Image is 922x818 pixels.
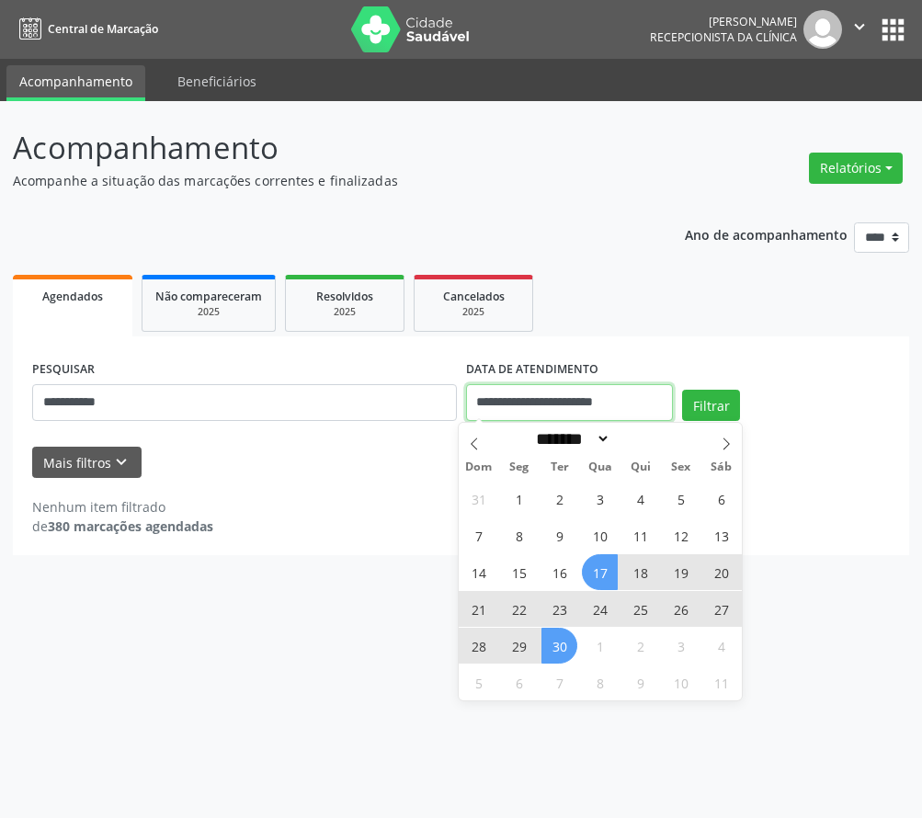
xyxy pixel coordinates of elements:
[299,305,391,319] div: 2025
[466,356,598,384] label: DATA DE ATENDIMENTO
[461,665,496,700] span: Outubro 5, 2025
[501,628,537,664] span: Setembro 29, 2025
[622,554,658,590] span: Setembro 18, 2025
[501,591,537,627] span: Setembro 22, 2025
[541,591,577,627] span: Setembro 23, 2025
[13,14,158,44] a: Central de Marcação
[155,305,262,319] div: 2025
[703,591,739,627] span: Setembro 27, 2025
[809,153,903,184] button: Relatórios
[703,665,739,700] span: Outubro 11, 2025
[499,461,540,473] span: Seg
[582,628,618,664] span: Outubro 1, 2025
[541,517,577,553] span: Setembro 9, 2025
[427,305,519,319] div: 2025
[501,554,537,590] span: Setembro 15, 2025
[32,447,142,479] button: Mais filtroskeyboard_arrow_down
[461,517,496,553] span: Setembro 7, 2025
[582,481,618,517] span: Setembro 3, 2025
[703,481,739,517] span: Setembro 6, 2025
[459,461,499,473] span: Dom
[685,222,848,245] p: Ano de acompanhamento
[849,17,870,37] i: 
[13,125,641,171] p: Acompanhamento
[610,429,671,449] input: Year
[580,461,620,473] span: Qua
[461,591,496,627] span: Setembro 21, 2025
[622,628,658,664] span: Outubro 2, 2025
[32,356,95,384] label: PESQUISAR
[582,554,618,590] span: Setembro 17, 2025
[622,591,658,627] span: Setembro 25, 2025
[42,289,103,304] span: Agendados
[701,461,742,473] span: Sáb
[541,628,577,664] span: Setembro 30, 2025
[529,429,610,449] select: Month
[703,628,739,664] span: Outubro 4, 2025
[661,461,701,473] span: Sex
[663,628,699,664] span: Outubro 3, 2025
[620,461,661,473] span: Qui
[842,10,877,49] button: 
[443,289,505,304] span: Cancelados
[803,10,842,49] img: img
[501,517,537,553] span: Setembro 8, 2025
[650,29,797,45] span: Recepcionista da clínica
[682,390,740,421] button: Filtrar
[663,481,699,517] span: Setembro 5, 2025
[663,591,699,627] span: Setembro 26, 2025
[461,628,496,664] span: Setembro 28, 2025
[703,554,739,590] span: Setembro 20, 2025
[461,554,496,590] span: Setembro 14, 2025
[663,665,699,700] span: Outubro 10, 2025
[582,591,618,627] span: Setembro 24, 2025
[663,517,699,553] span: Setembro 12, 2025
[622,665,658,700] span: Outubro 9, 2025
[6,65,145,101] a: Acompanhamento
[663,554,699,590] span: Setembro 19, 2025
[650,14,797,29] div: [PERSON_NAME]
[501,665,537,700] span: Outubro 6, 2025
[541,665,577,700] span: Outubro 7, 2025
[48,517,213,535] strong: 380 marcações agendadas
[541,481,577,517] span: Setembro 2, 2025
[582,517,618,553] span: Setembro 10, 2025
[13,171,641,190] p: Acompanhe a situação das marcações correntes e finalizadas
[165,65,269,97] a: Beneficiários
[540,461,580,473] span: Ter
[461,481,496,517] span: Agosto 31, 2025
[622,481,658,517] span: Setembro 4, 2025
[316,289,373,304] span: Resolvidos
[501,481,537,517] span: Setembro 1, 2025
[111,452,131,472] i: keyboard_arrow_down
[48,21,158,37] span: Central de Marcação
[877,14,909,46] button: apps
[582,665,618,700] span: Outubro 8, 2025
[622,517,658,553] span: Setembro 11, 2025
[155,289,262,304] span: Não compareceram
[32,517,213,536] div: de
[32,497,213,517] div: Nenhum item filtrado
[703,517,739,553] span: Setembro 13, 2025
[541,554,577,590] span: Setembro 16, 2025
